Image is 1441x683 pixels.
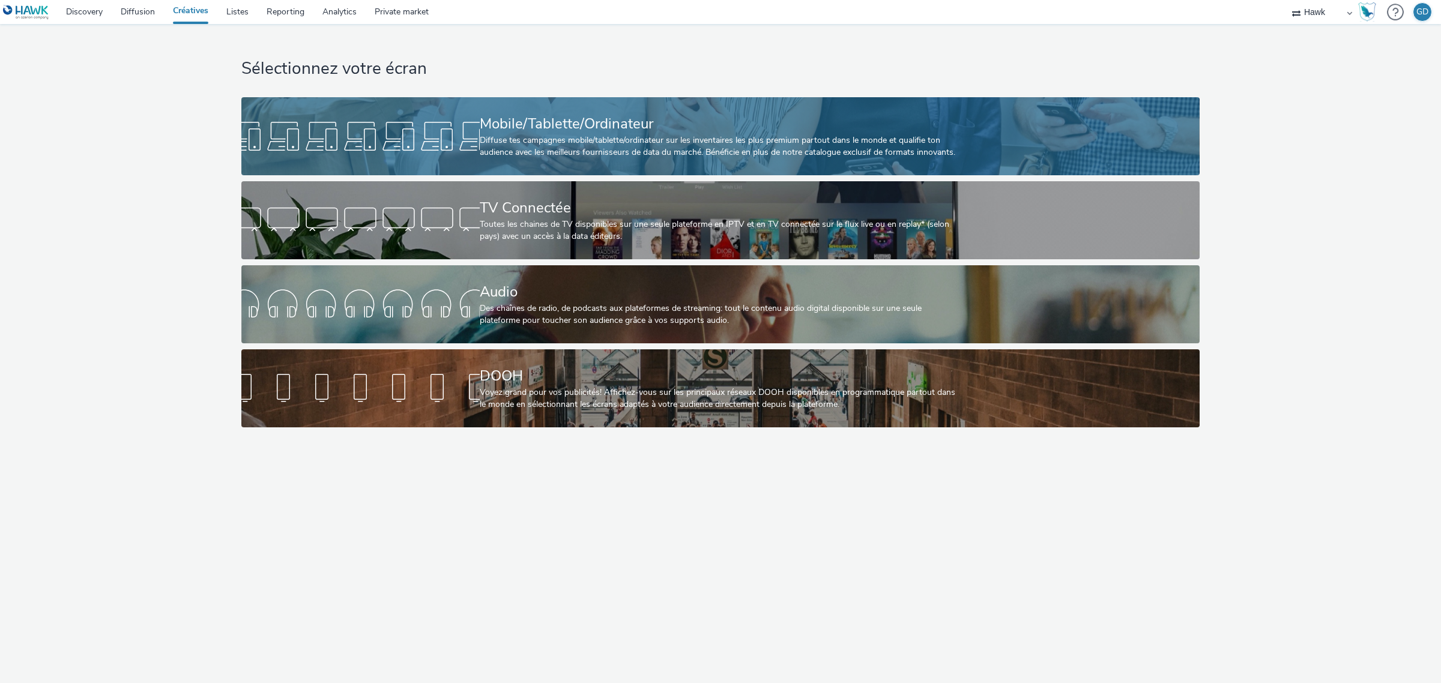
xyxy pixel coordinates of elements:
[480,281,956,302] div: Audio
[480,302,956,327] div: Des chaînes de radio, de podcasts aux plateformes de streaming: tout le contenu audio digital dis...
[480,113,956,134] div: Mobile/Tablette/Ordinateur
[1358,2,1381,22] a: Hawk Academy
[3,5,49,20] img: undefined Logo
[480,366,956,387] div: DOOH
[241,58,1199,80] h1: Sélectionnez votre écran
[1358,2,1376,22] img: Hawk Academy
[241,349,1199,427] a: DOOHVoyez grand pour vos publicités! Affichez-vous sur les principaux réseaux DOOH disponibles en...
[480,134,956,159] div: Diffuse tes campagnes mobile/tablette/ordinateur sur les inventaires les plus premium partout dan...
[480,387,956,411] div: Voyez grand pour vos publicités! Affichez-vous sur les principaux réseaux DOOH disponibles en pro...
[241,265,1199,343] a: AudioDes chaînes de radio, de podcasts aux plateformes de streaming: tout le contenu audio digita...
[480,218,956,243] div: Toutes les chaines de TV disponibles sur une seule plateforme en IPTV et en TV connectée sur le f...
[241,181,1199,259] a: TV ConnectéeToutes les chaines de TV disponibles sur une seule plateforme en IPTV et en TV connec...
[241,97,1199,175] a: Mobile/Tablette/OrdinateurDiffuse tes campagnes mobile/tablette/ordinateur sur les inventaires le...
[1416,3,1428,21] div: GD
[480,197,956,218] div: TV Connectée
